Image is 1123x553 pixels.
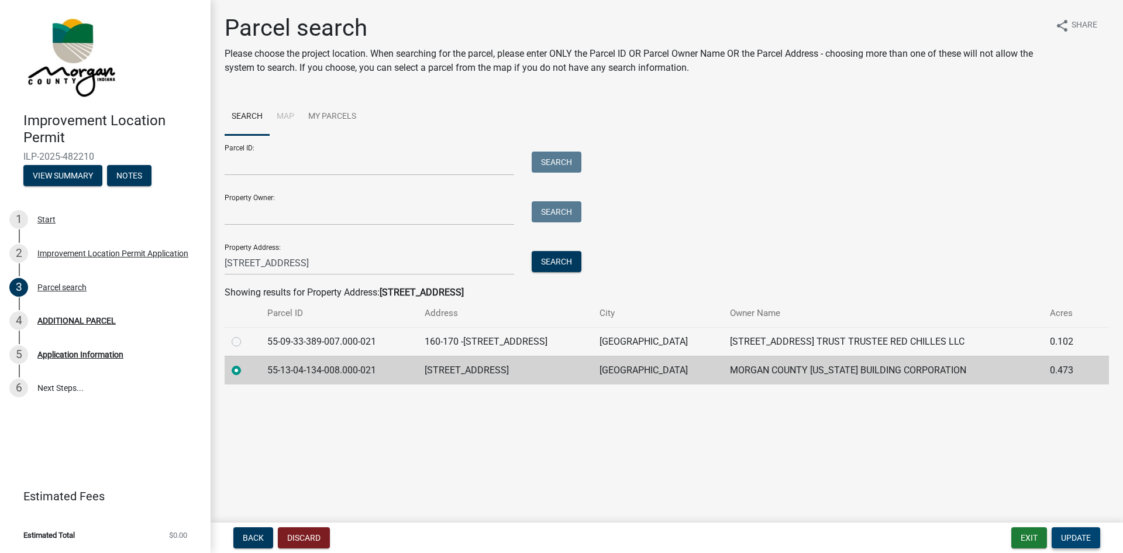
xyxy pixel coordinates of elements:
button: shareShare [1046,14,1107,37]
button: Back [233,527,273,548]
h4: Improvement Location Permit [23,112,201,146]
button: Update [1052,527,1100,548]
span: Share [1072,19,1097,33]
div: Showing results for Property Address: [225,286,1109,300]
td: [GEOGRAPHIC_DATA] [592,356,724,384]
i: share [1055,19,1069,33]
div: Parcel search [37,283,87,291]
div: Start [37,215,56,224]
img: Morgan County, Indiana [23,12,118,100]
div: Application Information [37,351,123,359]
th: Acres [1043,300,1091,327]
td: 160-170 -[STREET_ADDRESS] [418,327,592,356]
div: 4 [9,311,28,330]
th: Parcel ID [260,300,417,327]
span: $0.00 [169,531,187,539]
div: Improvement Location Permit Application [37,249,188,257]
wm-modal-confirm: Notes [107,171,151,181]
div: 5 [9,345,28,364]
wm-modal-confirm: Summary [23,171,102,181]
td: [GEOGRAPHIC_DATA] [592,327,724,356]
button: Exit [1011,527,1047,548]
a: Search [225,98,270,136]
button: View Summary [23,165,102,186]
div: 1 [9,210,28,229]
button: Search [532,201,581,222]
h1: Parcel search [225,14,1046,42]
td: 55-09-33-389-007.000-021 [260,327,417,356]
td: [STREET_ADDRESS] TRUST TRUSTEE RED CHILLES LLC [723,327,1043,356]
p: Please choose the project location. When searching for the parcel, please enter ONLY the Parcel I... [225,47,1046,75]
span: Update [1061,533,1091,542]
button: Search [532,152,581,173]
div: 3 [9,278,28,297]
span: ILP-2025-482210 [23,151,187,162]
th: Address [418,300,592,327]
th: Owner Name [723,300,1043,327]
a: Estimated Fees [9,485,192,508]
div: 6 [9,379,28,397]
strong: [STREET_ADDRESS] [380,287,464,298]
td: 55-13-04-134-008.000-021 [260,356,417,384]
button: Discard [278,527,330,548]
button: Notes [107,165,151,186]
td: MORGAN COUNTY [US_STATE] BUILDING CORPORATION [723,356,1043,384]
td: 0.473 [1043,356,1091,384]
span: Back [243,533,264,542]
td: 0.102 [1043,327,1091,356]
div: ADDITIONAL PARCEL [37,317,116,325]
a: My Parcels [301,98,363,136]
div: 2 [9,244,28,263]
td: [STREET_ADDRESS] [418,356,592,384]
th: City [592,300,724,327]
span: Estimated Total [23,531,75,539]
button: Search [532,251,581,272]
